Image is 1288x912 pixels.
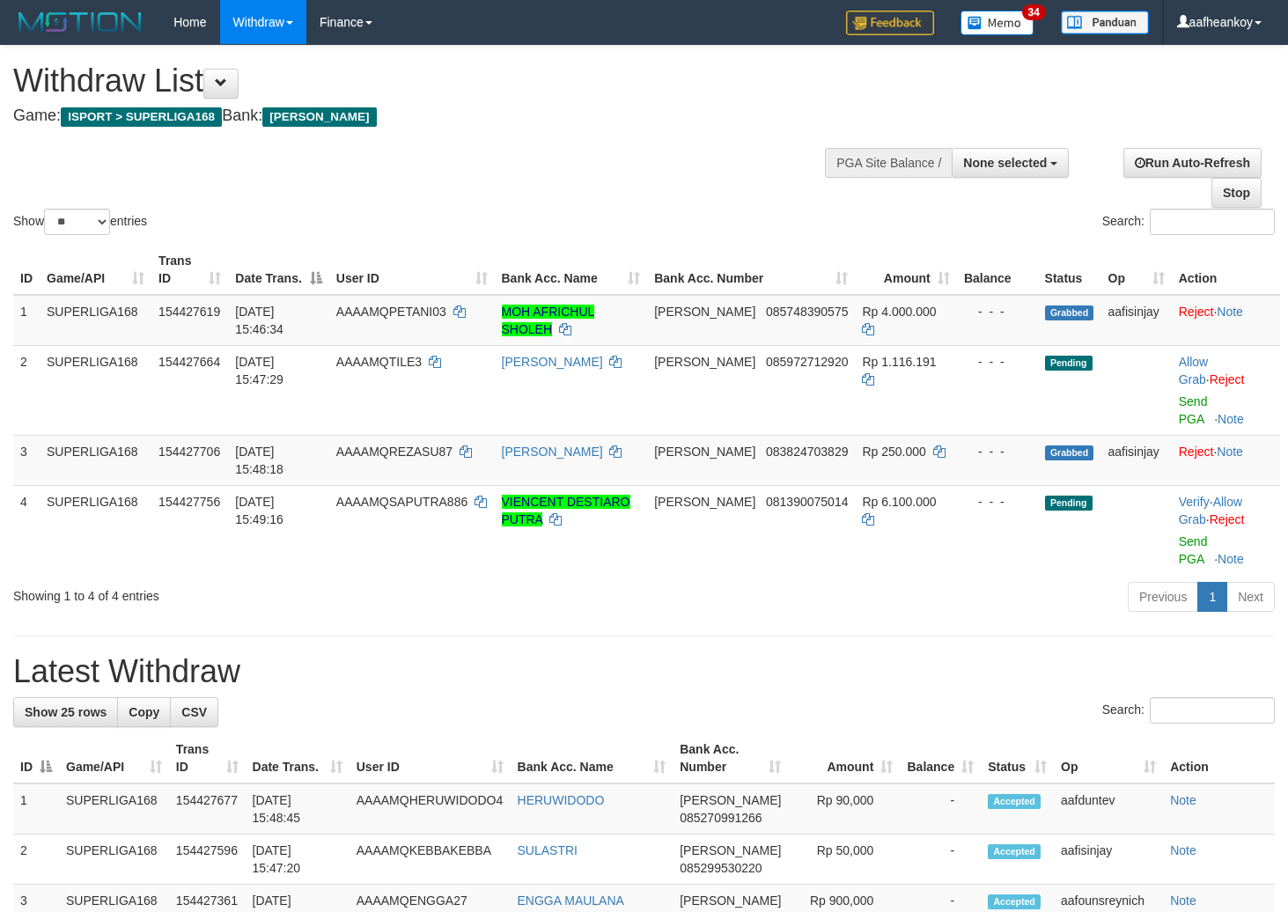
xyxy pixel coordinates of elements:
a: Reject [1179,445,1214,459]
span: None selected [963,156,1047,170]
input: Search: [1150,697,1275,724]
span: Accepted [988,894,1041,909]
div: - - - [964,303,1031,320]
td: 3 [13,435,40,485]
span: [DATE] 15:48:18 [235,445,283,476]
span: Rp 4.000.000 [862,305,936,319]
span: ISPORT > SUPERLIGA168 [61,107,222,127]
span: [PERSON_NAME] [654,355,755,369]
th: Status [1038,245,1101,295]
td: 4 [13,485,40,575]
th: Amount: activate to sort column ascending [855,245,956,295]
td: 1 [13,783,59,835]
td: aafisinjay [1101,295,1172,346]
th: Trans ID: activate to sort column ascending [169,733,246,783]
img: MOTION_logo.png [13,9,147,35]
a: 1 [1197,582,1227,612]
td: · [1172,295,1280,346]
a: Show 25 rows [13,697,118,727]
th: Op: activate to sort column ascending [1054,733,1163,783]
button: None selected [952,148,1069,178]
th: Trans ID: activate to sort column ascending [151,245,228,295]
a: Reject [1179,305,1214,319]
span: · [1179,355,1210,386]
td: 154427677 [169,783,246,835]
a: Send PGA [1179,534,1208,566]
a: Note [1170,793,1196,807]
th: Status: activate to sort column ascending [981,733,1054,783]
td: Rp 50,000 [788,835,900,885]
h1: Latest Withdraw [13,654,1275,689]
div: - - - [964,493,1031,511]
th: Balance: activate to sort column ascending [900,733,981,783]
th: Game/API: activate to sort column ascending [40,245,151,295]
span: [PERSON_NAME] [654,305,755,319]
a: Verify [1179,495,1210,509]
a: Reject [1210,512,1245,526]
th: Action [1172,245,1280,295]
span: [PERSON_NAME] [654,445,755,459]
span: CSV [181,705,207,719]
span: 154427619 [158,305,220,319]
a: SULASTRI [518,843,578,857]
a: Run Auto-Refresh [1123,148,1262,178]
td: · · [1172,485,1280,575]
span: Rp 6.100.000 [862,495,936,509]
span: [DATE] 15:46:34 [235,305,283,336]
div: Showing 1 to 4 of 4 entries [13,580,524,605]
th: Game/API: activate to sort column ascending [59,733,169,783]
label: Search: [1102,697,1275,724]
span: [PERSON_NAME] [262,107,376,127]
a: Note [1217,445,1243,459]
span: Copy 083824703829 to clipboard [766,445,848,459]
span: AAAAMQPETANI03 [336,305,446,319]
div: - - - [964,443,1031,460]
span: AAAAMQSAPUTRA886 [336,495,467,509]
span: [PERSON_NAME] [654,495,755,509]
td: [DATE] 15:47:20 [246,835,350,885]
td: AAAAMQHERUWIDODO4 [350,783,511,835]
a: Copy [117,697,171,727]
th: Op: activate to sort column ascending [1101,245,1172,295]
a: CSV [170,697,218,727]
a: Note [1217,305,1243,319]
span: Rp 250.000 [862,445,925,459]
span: Copy 081390075014 to clipboard [766,495,848,509]
span: Pending [1045,356,1093,371]
td: SUPERLIGA168 [40,345,151,435]
th: Date Trans.: activate to sort column descending [228,245,328,295]
span: Copy 085270991266 to clipboard [680,811,762,825]
span: · [1179,495,1242,526]
label: Search: [1102,209,1275,235]
div: PGA Site Balance / [825,148,952,178]
th: Action [1163,733,1275,783]
th: Amount: activate to sort column ascending [788,733,900,783]
span: Pending [1045,496,1093,511]
span: Accepted [988,794,1041,809]
span: Copy 085972712920 to clipboard [766,355,848,369]
td: - [900,783,981,835]
th: Bank Acc. Number: activate to sort column ascending [647,245,855,295]
td: aafisinjay [1054,835,1163,885]
span: AAAAMQREZASU87 [336,445,453,459]
td: - [900,835,981,885]
span: Copy [129,705,159,719]
img: Button%20Memo.svg [960,11,1034,35]
span: 34 [1022,4,1046,20]
td: aafduntev [1054,783,1163,835]
td: 2 [13,345,40,435]
a: Note [1170,894,1196,908]
th: Date Trans.: activate to sort column ascending [246,733,350,783]
span: [PERSON_NAME] [680,793,781,807]
td: 154427596 [169,835,246,885]
td: · [1172,345,1280,435]
a: Note [1170,843,1196,857]
a: Reject [1210,372,1245,386]
td: AAAAMQKEBBAKEBBA [350,835,511,885]
span: 154427706 [158,445,220,459]
h4: Game: Bank: [13,107,841,125]
th: User ID: activate to sort column ascending [329,245,495,295]
td: SUPERLIGA168 [40,435,151,485]
th: Bank Acc. Name: activate to sort column ascending [495,245,648,295]
a: Next [1226,582,1275,612]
